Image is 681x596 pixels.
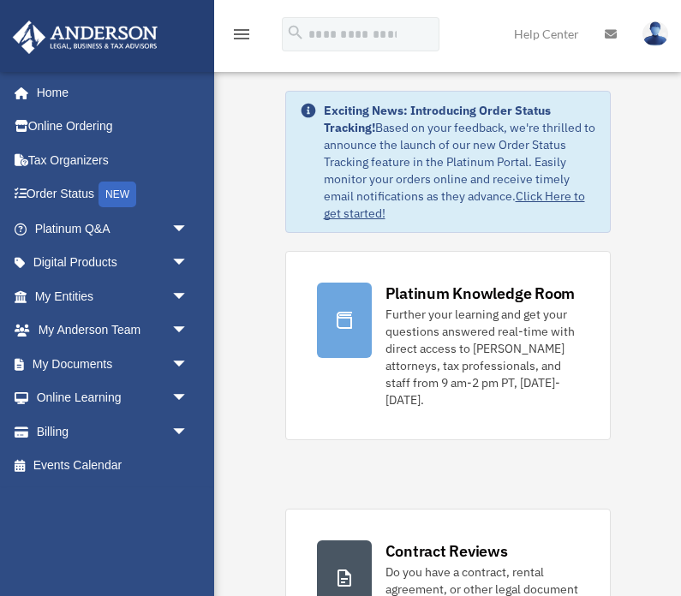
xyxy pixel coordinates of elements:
a: Billingarrow_drop_down [12,414,214,449]
a: Tax Organizers [12,143,214,177]
a: My Entitiesarrow_drop_down [12,279,214,313]
span: arrow_drop_down [171,212,206,247]
div: Contract Reviews [385,540,508,562]
div: NEW [99,182,136,207]
span: arrow_drop_down [171,347,206,382]
span: arrow_drop_down [171,313,206,349]
a: My Documentsarrow_drop_down [12,347,214,381]
span: arrow_drop_down [171,414,206,450]
a: Platinum Knowledge Room Further your learning and get your questions answered real-time with dire... [285,251,611,440]
span: arrow_drop_down [171,246,206,281]
a: Online Ordering [12,110,214,144]
a: Home [12,75,206,110]
span: arrow_drop_down [171,381,206,416]
span: arrow_drop_down [171,279,206,314]
a: My Anderson Teamarrow_drop_down [12,313,214,348]
a: Click Here to get started! [324,188,585,221]
a: Digital Productsarrow_drop_down [12,246,214,280]
img: User Pic [642,21,668,46]
i: menu [231,24,252,45]
strong: Exciting News: Introducing Order Status Tracking! [324,103,551,135]
div: Platinum Knowledge Room [385,283,576,304]
a: Platinum Q&Aarrow_drop_down [12,212,214,246]
img: Anderson Advisors Platinum Portal [8,21,163,54]
div: Based on your feedback, we're thrilled to announce the launch of our new Order Status Tracking fe... [324,102,596,222]
a: Online Learningarrow_drop_down [12,381,214,415]
a: menu [231,30,252,45]
div: Further your learning and get your questions answered real-time with direct access to [PERSON_NAM... [385,306,579,408]
a: Order StatusNEW [12,177,214,212]
i: search [286,23,305,42]
a: Events Calendar [12,449,214,483]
